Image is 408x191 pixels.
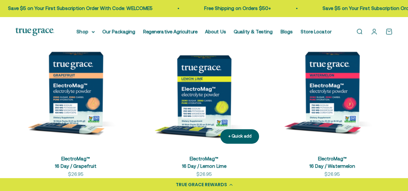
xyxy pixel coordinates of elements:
[272,29,393,149] img: ElectroMag™
[103,29,135,34] a: Our Packaging
[205,29,226,34] a: About Us
[176,181,227,188] div: TRUE GRACE REWARDS
[281,29,293,34] a: Blogs
[220,129,259,144] button: + Quick add
[309,156,355,169] a: ElectroMag™16 Day / Watermelon
[228,133,251,140] div: + Quick add
[301,29,332,34] a: Store Locator
[15,29,136,149] img: ElectroMag™
[234,29,273,34] a: Quality & Testing
[196,170,212,178] sale-price: $26.95
[143,29,197,34] a: Regenerative Agriculture
[135,5,202,11] a: Free Shipping on Orders $50+
[55,156,96,169] a: ElectroMag™16 Day / Grapefruit
[182,156,226,169] a: ElectroMag™16 Day / Lemon Lime
[68,170,84,178] sale-price: $26.95
[254,5,398,12] p: Save $5 on Your First Subscription Order With Code: WELCOME5
[77,28,95,35] summary: Shop
[324,170,340,178] sale-price: $26.95
[144,29,264,149] img: ElectroMag™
